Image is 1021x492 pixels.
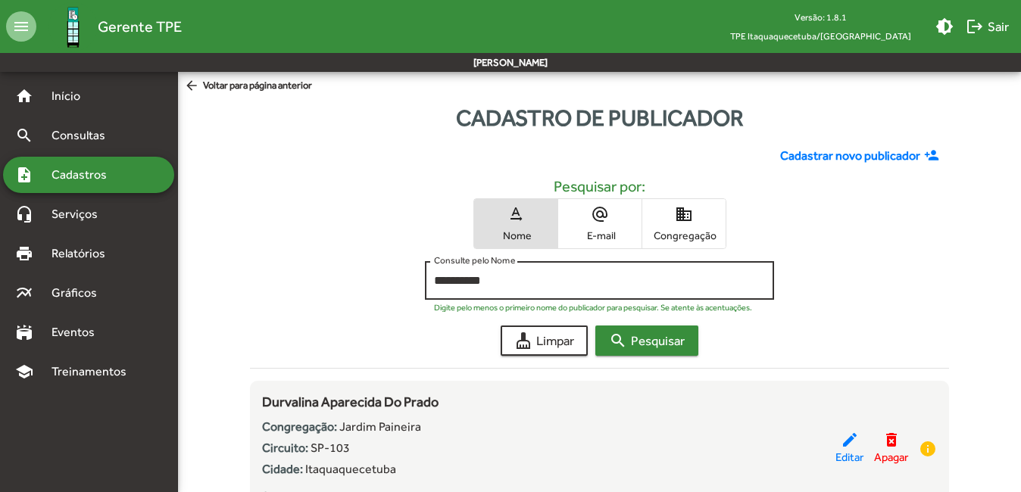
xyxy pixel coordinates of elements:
[15,363,33,381] mat-icon: school
[675,205,693,223] mat-icon: domain
[514,332,532,350] mat-icon: cleaning_services
[874,449,908,466] span: Apagar
[15,87,33,105] mat-icon: home
[42,244,125,263] span: Relatórios
[305,462,396,476] span: Itaquaquecetuba
[339,419,421,434] span: Jardim Paineira
[924,148,943,164] mat-icon: person_add
[15,284,33,302] mat-icon: multiline_chart
[262,441,308,455] strong: Circuito:
[42,166,126,184] span: Cadastros
[15,323,33,341] mat-icon: stadium
[42,363,145,381] span: Treinamentos
[642,199,726,248] button: Congregação
[98,14,182,39] span: Gerente TPE
[562,229,638,242] span: E-mail
[609,332,627,350] mat-icon: search
[15,244,33,263] mat-icon: print
[6,11,36,42] mat-icon: menu
[514,327,574,354] span: Limpar
[42,284,117,302] span: Gráficos
[960,13,1015,40] button: Sair
[42,87,102,105] span: Início
[558,199,642,248] button: E-mail
[966,13,1009,40] span: Sair
[262,462,303,476] strong: Cidade:
[935,17,954,36] mat-icon: brightness_medium
[36,2,182,51] a: Gerente TPE
[595,325,698,356] button: Pesquisar
[646,229,722,242] span: Congregação
[184,78,203,95] mat-icon: arrow_back
[718,26,923,45] span: TPE Itaquaquecetuba/[GEOGRAPHIC_DATA]
[919,440,937,458] mat-icon: info
[434,303,752,312] mat-hint: Digite pelo menos o primeiro nome do publicador para pesquisar. Se atente às acentuações.
[718,8,923,26] div: Versão: 1.8.1
[882,431,901,449] mat-icon: delete_forever
[474,199,557,248] button: Nome
[966,17,984,36] mat-icon: logout
[184,78,312,95] span: Voltar para página anterior
[780,147,920,165] span: Cadastrar novo publicador
[15,126,33,145] mat-icon: search
[42,323,115,341] span: Eventos
[835,449,863,466] span: Editar
[15,166,33,184] mat-icon: note_add
[178,101,1021,135] div: Cadastro de publicador
[311,441,350,455] span: SP-103
[15,205,33,223] mat-icon: headset_mic
[42,205,118,223] span: Serviços
[262,177,938,195] h5: Pesquisar por:
[501,325,588,356] button: Limpar
[478,229,554,242] span: Nome
[609,327,685,354] span: Pesquisar
[48,2,98,51] img: Logo
[262,394,439,409] span: Durvalina Aparecida Do Prado
[507,205,525,223] mat-icon: text_rotation_none
[42,126,125,145] span: Consultas
[841,431,859,449] mat-icon: edit
[262,419,337,434] strong: Congregação:
[591,205,609,223] mat-icon: alternate_email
